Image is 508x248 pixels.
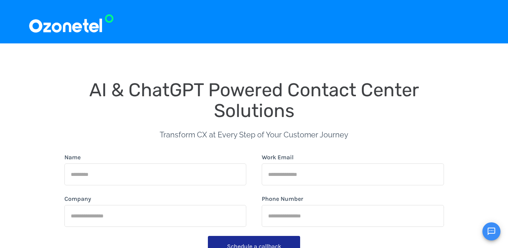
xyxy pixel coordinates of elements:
label: Name [64,153,81,162]
label: Work Email [262,153,294,162]
button: Open chat [482,222,500,240]
label: Phone Number [262,194,303,203]
label: Company [64,194,91,203]
span: Transform CX at Every Step of Your Customer Journey [160,130,348,139]
span: AI & ChatGPT Powered Contact Center Solutions [89,79,424,122]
